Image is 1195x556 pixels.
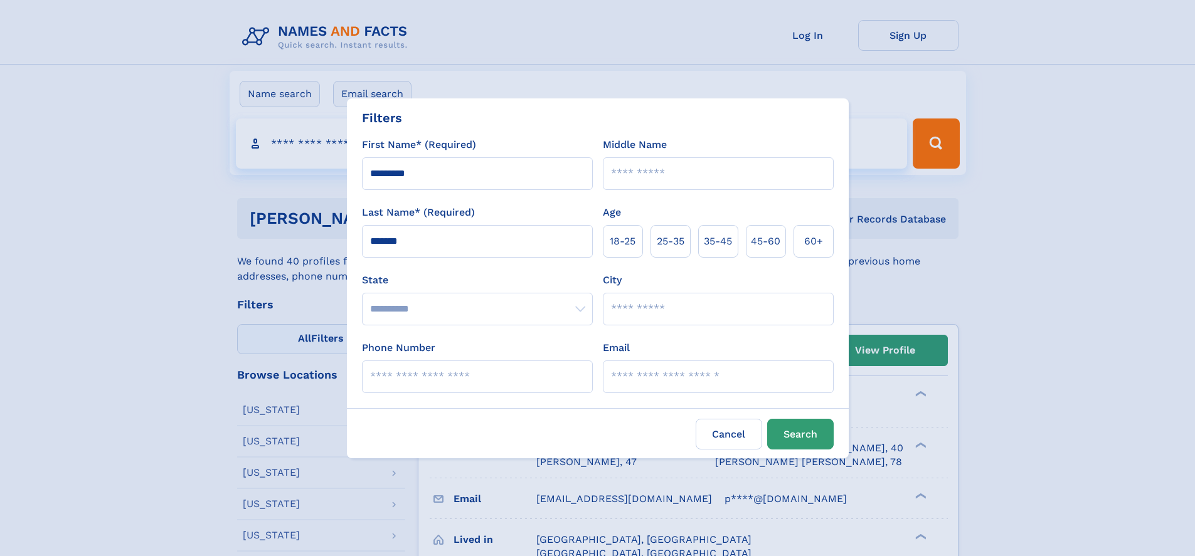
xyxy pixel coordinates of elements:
label: Last Name* (Required) [362,205,475,220]
label: Email [603,340,630,355]
span: 60+ [804,234,823,249]
label: Age [603,205,621,220]
span: 45‑60 [751,234,780,249]
label: Phone Number [362,340,435,355]
label: State [362,273,593,288]
span: 25‑35 [657,234,684,249]
label: City [603,273,622,288]
span: 35‑45 [704,234,732,249]
span: 18‑25 [610,234,635,249]
div: Filters [362,108,402,127]
button: Search [767,419,834,449]
label: First Name* (Required) [362,137,476,152]
label: Middle Name [603,137,667,152]
label: Cancel [696,419,762,449]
